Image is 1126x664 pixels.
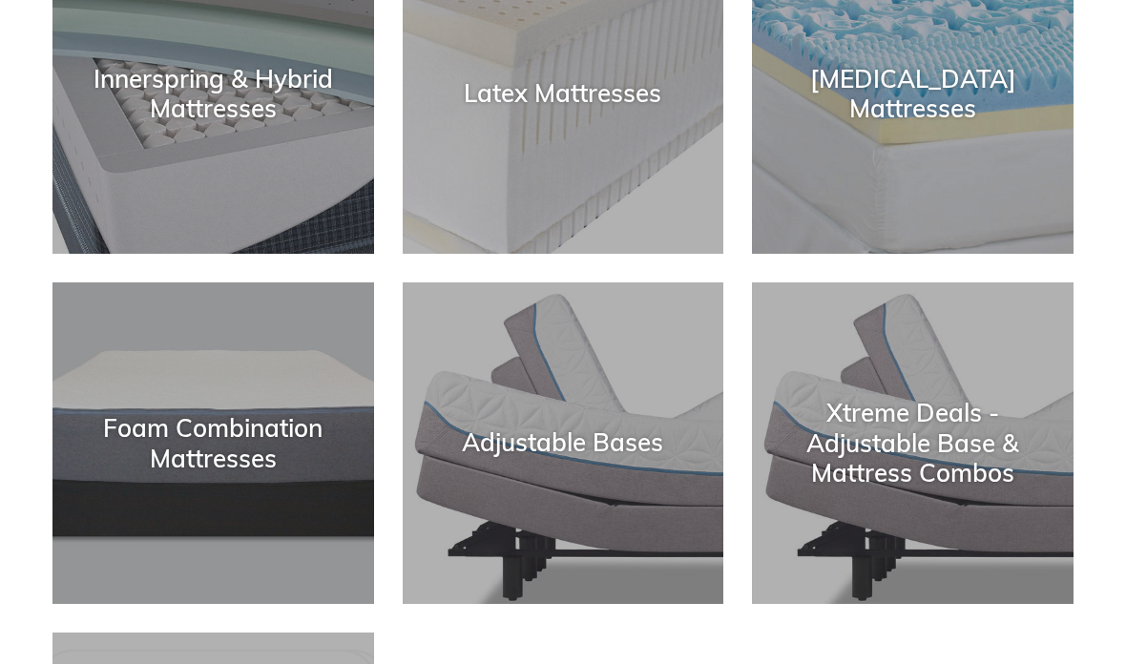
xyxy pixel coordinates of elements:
[403,428,724,458] div: Adjustable Bases
[403,282,724,604] a: Adjustable Bases
[52,64,374,123] div: Innerspring & Hybrid Mattresses
[752,64,1074,123] div: [MEDICAL_DATA] Mattresses
[752,399,1074,488] div: Xtreme Deals - Adjustable Base & Mattress Combos
[752,282,1074,604] a: Xtreme Deals - Adjustable Base & Mattress Combos
[52,282,374,604] a: Foam Combination Mattresses
[403,78,724,108] div: Latex Mattresses
[52,413,374,472] div: Foam Combination Mattresses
